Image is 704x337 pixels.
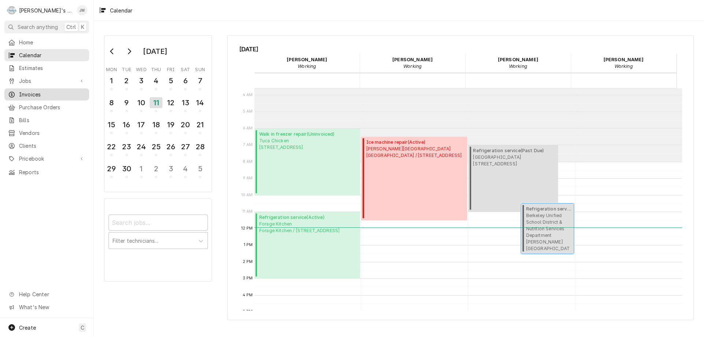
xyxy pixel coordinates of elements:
[509,63,527,69] em: Working
[241,125,255,131] span: 6 AM
[254,129,360,195] div: Walk in freezer repair(Uninvoiced)Tuca Chicken[STREET_ADDRESS]
[121,141,132,152] div: 23
[403,63,422,69] em: Working
[465,54,571,72] div: Rudy Herrera - Working
[604,57,644,62] strong: [PERSON_NAME]
[7,5,17,15] div: Rudy's Commercial Refrigeration's Avatar
[109,208,208,257] div: Calendar Filters
[105,45,120,57] button: Go to previous month
[468,145,558,212] div: [Service] Refrigeration service Silverado Resort and Spa 1600 Atlas Peak Rd, Napa, CA 94558 ID: J...
[121,75,132,86] div: 2
[140,45,170,58] div: [DATE]
[81,324,84,331] span: C
[150,141,162,152] div: 25
[4,21,89,33] button: Search anythingCtrlK
[77,5,87,15] div: Jim McIntyre's Avatar
[19,290,85,298] span: Help Center
[615,63,633,69] em: Working
[136,75,147,86] div: 3
[521,204,574,254] div: Refrigeration service(Past Due)Berkeley Unified School District & Nutrition Services Department[P...
[468,145,558,212] div: Refrigeration service(Past Due)[GEOGRAPHIC_DATA][STREET_ADDRESS]
[259,221,340,234] span: Forage Kitchen Forage Kitchen / [STREET_ADDRESS]
[259,131,334,138] span: Walk in freezer repair ( Uninvoiced )
[19,103,85,111] span: Purchase Orders
[4,153,89,165] a: Go to Pricebook
[241,259,255,265] span: 2 PM
[4,75,89,87] a: Go to Jobs
[18,23,58,31] span: Search anything
[106,97,117,108] div: 8
[227,35,694,320] div: Calendar Calendar
[19,168,85,176] span: Reports
[193,64,208,73] th: Sunday
[165,75,176,86] div: 5
[241,92,255,98] span: 4 AM
[4,114,89,126] a: Bills
[239,226,255,231] span: 12 PM
[254,212,360,279] div: Refrigeration service(Active)Forage KitchenForage Kitchen / [STREET_ADDRESS]
[241,209,255,215] span: 11 AM
[4,101,89,113] a: Purchase Orders
[259,138,334,151] span: Tuca Chicken [STREET_ADDRESS]
[19,303,85,311] span: What's New
[19,7,73,14] div: [PERSON_NAME]'s Commercial Refrigeration
[121,119,132,130] div: 16
[194,97,206,108] div: 14
[150,75,162,86] div: 4
[473,147,544,154] span: Refrigeration service ( Past Due )
[366,146,462,159] span: [PERSON_NAME][GEOGRAPHIC_DATA] [GEOGRAPHIC_DATA] / [STREET_ADDRESS]
[4,62,89,74] a: Estimates
[254,212,360,279] div: [Service] Refrigeration service Forage Kitchen Forage Kitchen / 478 25th St, Oakland, CA 94612 ID...
[180,163,191,174] div: 4
[254,129,360,195] div: [Service] Walk in freezer repair Tuca Chicken 8681 Oak Grove Ave, Sebastopol, CA 95472 ID: JOB-47...
[19,51,85,59] span: Calendar
[19,142,85,150] span: Clients
[136,163,147,174] div: 1
[178,64,193,73] th: Saturday
[121,163,132,174] div: 30
[241,292,255,298] span: 4 PM
[19,91,85,98] span: Invoices
[360,54,465,72] div: Jose Sanchez - Working
[121,97,132,108] div: 9
[4,49,89,61] a: Calendar
[7,5,17,15] div: R
[122,45,136,57] button: Go to next month
[4,301,89,313] a: Go to What's New
[136,141,147,152] div: 24
[498,57,538,62] strong: [PERSON_NAME]
[254,54,360,72] div: Eli Baldwin - Working
[134,64,148,73] th: Wednesday
[149,64,164,73] th: Thursday
[19,129,85,137] span: Vendors
[526,206,572,212] span: Refrigeration service ( Past Due )
[242,242,255,248] span: 1 PM
[180,119,191,130] div: 20
[4,36,89,48] a: Home
[287,57,327,62] strong: [PERSON_NAME]
[4,288,89,300] a: Go to Help Center
[521,204,574,254] div: [Service] Refrigeration service Berkeley Unified School District & Nutrition Services Department ...
[241,159,255,165] span: 8 AM
[241,109,255,114] span: 5 AM
[180,97,191,108] div: 13
[165,119,176,130] div: 19
[106,141,117,152] div: 22
[194,75,206,86] div: 7
[165,141,176,152] div: 26
[66,23,76,31] span: Ctrl
[473,154,544,167] span: [GEOGRAPHIC_DATA] [STREET_ADDRESS]
[150,119,162,130] div: 18
[136,119,147,130] div: 17
[526,212,572,252] span: Berkeley Unified School District & Nutrition Services Department [PERSON_NAME][GEOGRAPHIC_DATA] /...
[194,141,206,152] div: 28
[119,64,134,73] th: Tuesday
[366,139,462,146] span: Ice machine repair ( Active )
[392,57,433,62] strong: [PERSON_NAME]
[104,198,212,281] div: Calendar Filters
[194,119,206,130] div: 21
[361,137,467,220] div: Ice machine repair(Active)[PERSON_NAME][GEOGRAPHIC_DATA][GEOGRAPHIC_DATA] / [STREET_ADDRESS]
[259,214,340,221] span: Refrigeration service ( Active )
[241,175,255,181] span: 9 AM
[241,309,255,315] span: 5 PM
